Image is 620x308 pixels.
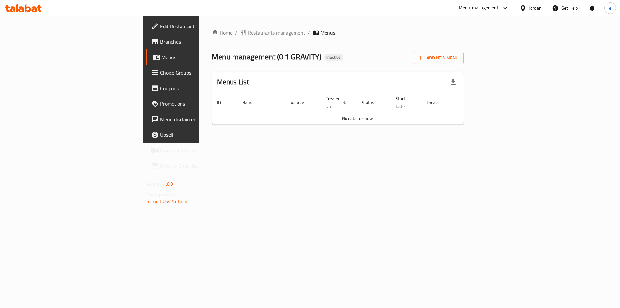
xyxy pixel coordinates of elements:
span: Choice Groups [160,69,242,77]
span: Menus [161,53,242,61]
a: Coupons [146,80,247,96]
a: Upsell [146,127,247,143]
a: Restaurants management [240,29,305,37]
a: Grocery Checklist [146,158,247,174]
span: Inactive [324,55,343,60]
li: / [308,29,310,37]
a: Coverage Report [146,143,247,158]
span: Get support on: [147,191,176,199]
div: Menu-management [459,4,499,12]
div: Inactive [324,54,343,61]
a: Support.OpsPlatform [147,197,188,206]
span: 1.0.0 [163,180,173,188]
span: e [609,5,611,12]
a: Choice Groups [146,65,247,80]
button: Add New Menu [414,52,464,64]
h2: Menus List [217,77,249,87]
span: Vendor [291,99,313,107]
th: Actions [455,93,503,112]
span: Menu management ( 0.1 GRAVITY ) [212,49,321,64]
div: Export file [446,74,461,90]
span: No data to show [342,114,373,122]
div: Jordan [529,5,542,12]
a: Promotions [146,96,247,112]
a: Menu disclaimer [146,112,247,127]
span: Menus [320,29,335,37]
span: Restaurants management [248,29,305,37]
a: Branches [146,34,247,49]
span: Upsell [160,131,242,139]
span: Coverage Report [160,146,242,154]
span: Branches [160,38,242,46]
a: Edit Restaurant [146,18,247,34]
span: Edit Restaurant [160,22,242,30]
span: Grocery Checklist [160,162,242,170]
span: ID [217,99,229,107]
span: Coupons [160,84,242,92]
span: Created On [325,95,349,110]
span: Add New Menu [419,54,459,62]
span: Menu disclaimer [160,115,242,123]
span: Name [242,99,262,107]
span: Promotions [160,100,242,108]
span: Version: [147,180,162,188]
span: Status [362,99,383,107]
a: Menus [146,49,247,65]
nav: breadcrumb [212,29,464,37]
table: enhanced table [212,93,503,125]
span: Locale [427,99,447,107]
span: Start Date [396,95,414,110]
